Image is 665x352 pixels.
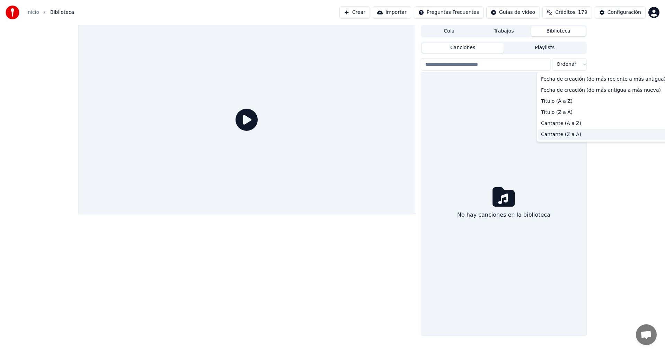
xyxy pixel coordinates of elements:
span: Cantante (Z a A) [541,131,581,138]
span: Título (A a Z) [541,98,573,105]
span: Cantante (A a Z) [541,120,581,127]
span: Título (Z a A) [541,109,573,116]
span: Fecha de creación (de más antigua a más nueva) [541,87,661,94]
